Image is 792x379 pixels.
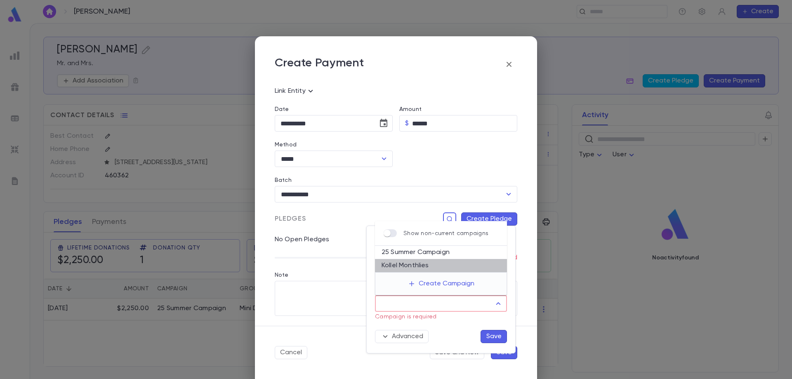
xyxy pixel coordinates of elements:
p: Show non-current campaigns [403,230,488,237]
li: 25 Summer Campaign [375,246,507,259]
button: Close [493,298,504,309]
button: Advanced [375,330,429,343]
button: Save [481,330,507,343]
li: Kollel Monthlies [375,259,507,272]
p: Campaign is required [375,313,501,320]
button: Create Campaign [401,276,481,292]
